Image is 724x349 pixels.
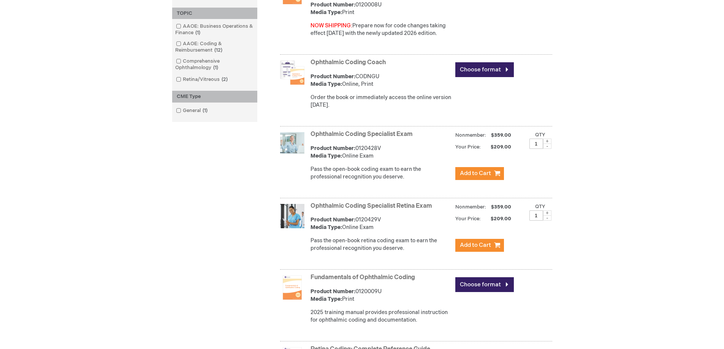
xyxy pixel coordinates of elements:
[311,131,413,138] a: Ophthalmic Coding Specialist Exam
[455,167,504,180] button: Add to Cart
[201,107,209,114] span: 1
[311,22,352,29] font: NOW SHIPPING:
[460,170,491,177] span: Add to Cart
[212,47,224,53] span: 12
[311,73,355,80] strong: Product Number:
[311,274,415,281] a: Fundamentals of Ophthalmic Coding
[311,59,386,66] a: Ophthalmic Coding Coach
[193,30,202,36] span: 1
[482,144,512,150] span: $209.00
[311,2,355,8] strong: Product Number:
[174,107,211,114] a: General1
[311,202,432,210] a: Ophthalmic Coding Specialist Retina Exam
[311,216,355,223] strong: Product Number:
[280,275,304,300] img: Fundamentals of Ophthalmic Coding
[455,277,514,292] a: Choose format
[174,23,255,36] a: AAOE: Business Operations & Finance1
[280,204,304,228] img: Ophthalmic Coding Specialist Retina Exam
[535,204,545,210] label: Qty
[311,145,452,160] div: 0120428V Online Exam
[311,296,342,302] strong: Media Type:
[490,132,512,138] span: $359.00
[311,288,355,295] strong: Product Number:
[455,131,486,140] strong: Nonmember:
[529,210,543,221] input: Qty
[311,166,452,181] p: Pass the open-book coding exam to earn the professional recognition you deserve.
[311,309,452,324] p: 2025 training manual provides professional instruction for ophthalmic coding and documentation.
[311,153,342,159] strong: Media Type:
[490,204,512,210] span: $359.00
[311,94,452,109] div: Order the book or immediately access the online version [DATE].
[311,1,452,16] div: 0120008U Print
[311,288,452,303] div: 0120009U Print
[311,145,355,152] strong: Product Number:
[455,239,504,252] button: Add to Cart
[455,62,514,77] a: Choose format
[172,91,257,103] div: CME Type
[529,139,543,149] input: Qty
[311,9,342,16] strong: Media Type:
[280,60,304,85] img: Ophthalmic Coding Coach
[280,132,304,156] img: Ophthalmic Coding Specialist Exam
[174,58,255,71] a: Comprehensive Ophthalmology1
[311,224,342,231] strong: Media Type:
[174,76,231,83] a: Retina/Vitreous2
[455,216,481,222] strong: Your Price:
[311,81,342,87] strong: Media Type:
[311,216,452,231] div: 0120429V Online Exam
[174,40,255,54] a: AAOE: Coding & Reimbursement12
[211,65,220,71] span: 1
[220,76,230,82] span: 2
[482,216,512,222] span: $209.00
[311,22,452,37] div: Prepare now for code changes taking effect [DATE] with the newly updated 2026 edition.
[455,202,486,212] strong: Nonmember:
[311,73,452,88] div: CODNGU Online, Print
[455,144,481,150] strong: Your Price:
[311,237,452,252] p: Pass the open-book retina coding exam to earn the professional recognition you deserve.
[172,8,257,19] div: TOPIC
[535,132,545,138] label: Qty
[460,242,491,249] span: Add to Cart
